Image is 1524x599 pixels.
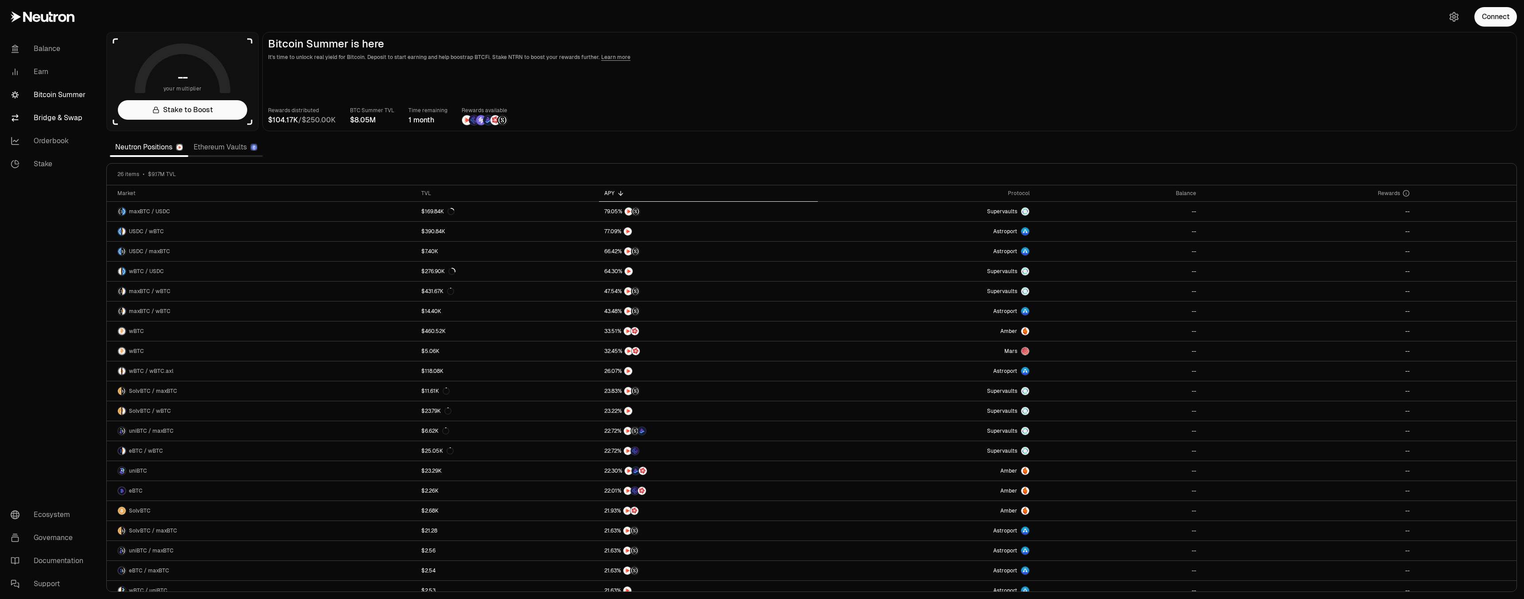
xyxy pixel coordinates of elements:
[993,527,1017,534] span: Astroport
[1201,341,1415,361] a: --
[818,381,1035,401] a: SupervaultsSupervaults
[129,507,151,514] span: SolvBTC
[129,407,171,415] span: SolvBTC / wBTC
[421,288,454,295] div: $431.67K
[604,347,813,356] button: NTRNMars Fragments
[632,467,640,475] img: Bedrock Diamonds
[4,503,96,526] a: Ecosystem
[118,387,121,395] img: SolvBTC Logo
[1201,421,1415,441] a: --
[122,287,126,295] img: wBTC Logo
[1201,521,1415,540] a: --
[118,507,126,515] img: SolvBTC Logo
[599,521,818,540] a: NTRNStructured Points
[1474,7,1517,27] button: Connect
[604,207,813,216] button: NTRNStructured Points
[107,481,416,501] a: eBTC LogoeBTC
[604,427,813,435] button: NTRNStructured PointsBedrock Diamonds
[4,549,96,572] a: Documentation
[4,60,96,83] a: Earn
[631,247,639,255] img: Structured Points
[1201,242,1415,261] a: --
[604,267,813,276] button: NTRN
[118,547,121,555] img: uniBTC Logo
[129,248,170,255] span: USDC / maxBTC
[129,388,177,395] span: SolvBTC / maxBTC
[624,407,632,415] img: NTRN
[118,287,121,295] img: maxBTC Logo
[129,288,171,295] span: maxBTC / wBTC
[624,487,632,495] img: NTRN
[818,341,1035,361] a: Mars
[107,401,416,421] a: SolvBTC LogowBTC LogoSolvBTC / wBTC
[599,541,818,560] a: NTRNStructured Points
[599,321,818,341] a: NTRNMars Fragments
[118,227,121,235] img: USDC Logo
[818,521,1035,540] a: Astroport
[122,367,126,375] img: wBTC.axl Logo
[599,441,818,461] a: NTRNEtherFi Points
[599,381,818,401] a: NTRNStructured Points
[1035,441,1201,461] a: --
[117,171,139,178] span: 26 items
[1021,467,1029,475] img: Amber
[421,447,454,454] div: $25.05K
[118,247,121,255] img: USDC Logo
[129,268,164,275] span: wBTC / USDC
[416,202,599,221] a: $169.84K
[1021,387,1029,395] img: Supervaults
[122,307,126,315] img: wBTC Logo
[604,466,813,475] button: NTRNBedrock DiamondsMars Fragments
[818,401,1035,421] a: SupervaultsSupervaults
[421,567,435,574] div: $2.54
[1035,501,1201,521] a: --
[987,388,1017,395] span: Supervaults
[416,401,599,421] a: $23.79K
[416,441,599,461] a: $25.05K
[818,222,1035,241] a: Astroport
[599,481,818,501] a: NTRNEtherFi PointsMars Fragments
[1035,561,1201,580] a: --
[107,541,416,560] a: uniBTC LogomaxBTC LogouniBTC / maxBTC
[1035,301,1201,321] a: --
[1201,461,1415,481] a: --
[421,348,439,355] div: $5.06K
[599,341,818,361] a: NTRNMars Fragments
[630,567,638,575] img: Structured Points
[599,262,818,281] a: NTRN
[818,361,1035,381] a: Astroport
[416,321,599,341] a: $460.52K
[483,115,493,125] img: Bedrock Diamonds
[1201,222,1415,241] a: --
[469,115,479,125] img: EtherFi Points
[129,427,174,435] span: uniBTC / maxBTC
[1021,507,1029,515] img: Amber
[416,361,599,381] a: $118.08K
[416,561,599,580] a: $2.54
[624,367,632,375] img: NTRN
[4,83,96,106] a: Bitcoin Summer
[122,207,126,215] img: USDC Logo
[129,467,147,474] span: uniBTC
[4,153,96,176] a: Stake
[1021,487,1029,495] img: Amber
[599,222,818,241] a: NTRN
[631,427,639,435] img: Structured Points
[107,242,416,261] a: USDC LogomaxBTC LogoUSDC / maxBTC
[604,387,813,395] button: NTRNStructured Points
[122,387,126,395] img: maxBTC Logo
[1201,481,1415,501] a: --
[604,307,813,316] button: NTRNStructured Points
[4,526,96,549] a: Governance
[818,461,1035,481] a: AmberAmber
[1035,401,1201,421] a: --
[107,421,416,441] a: uniBTC LogomaxBTC LogouniBTC / maxBTC
[987,208,1017,215] span: Supervaults
[129,228,164,235] span: USDC / wBTC
[624,287,632,295] img: NTRN
[638,487,646,495] img: Mars Fragments
[107,222,416,241] a: USDC LogowBTC LogoUSDC / wBTC
[1035,521,1201,540] a: --
[623,567,631,575] img: NTRN
[118,427,121,435] img: uniBTC Logo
